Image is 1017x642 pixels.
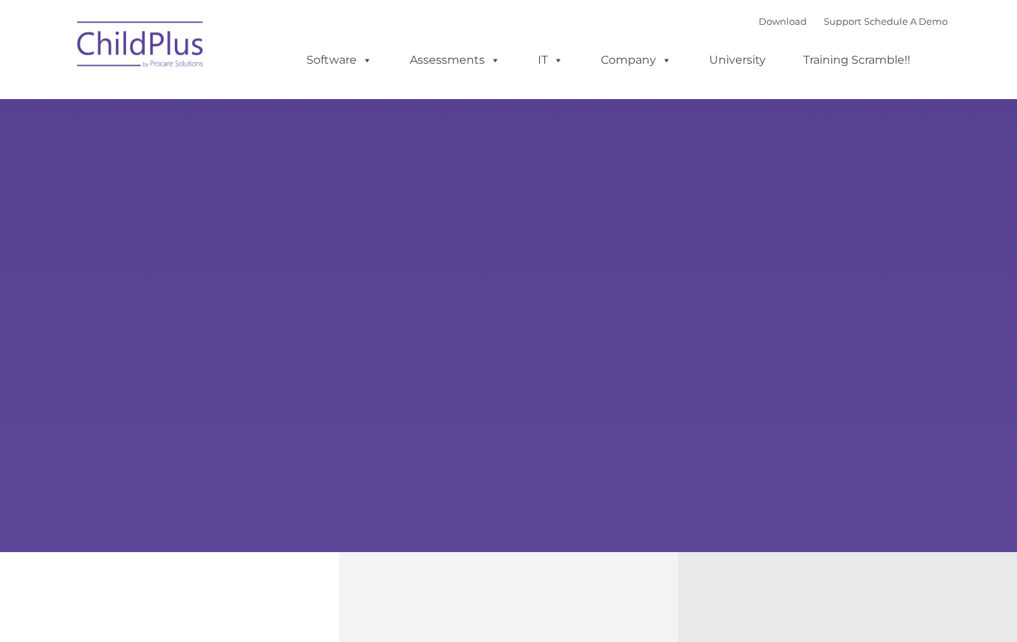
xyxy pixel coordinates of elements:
[524,46,578,74] a: IT
[789,46,924,74] a: Training Scramble!!
[824,16,861,27] a: Support
[587,46,686,74] a: Company
[759,16,807,27] a: Download
[759,16,948,27] font: |
[695,46,780,74] a: University
[864,16,948,27] a: Schedule A Demo
[396,46,515,74] a: Assessments
[70,11,212,82] img: ChildPlus by Procare Solutions
[292,46,386,74] a: Software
